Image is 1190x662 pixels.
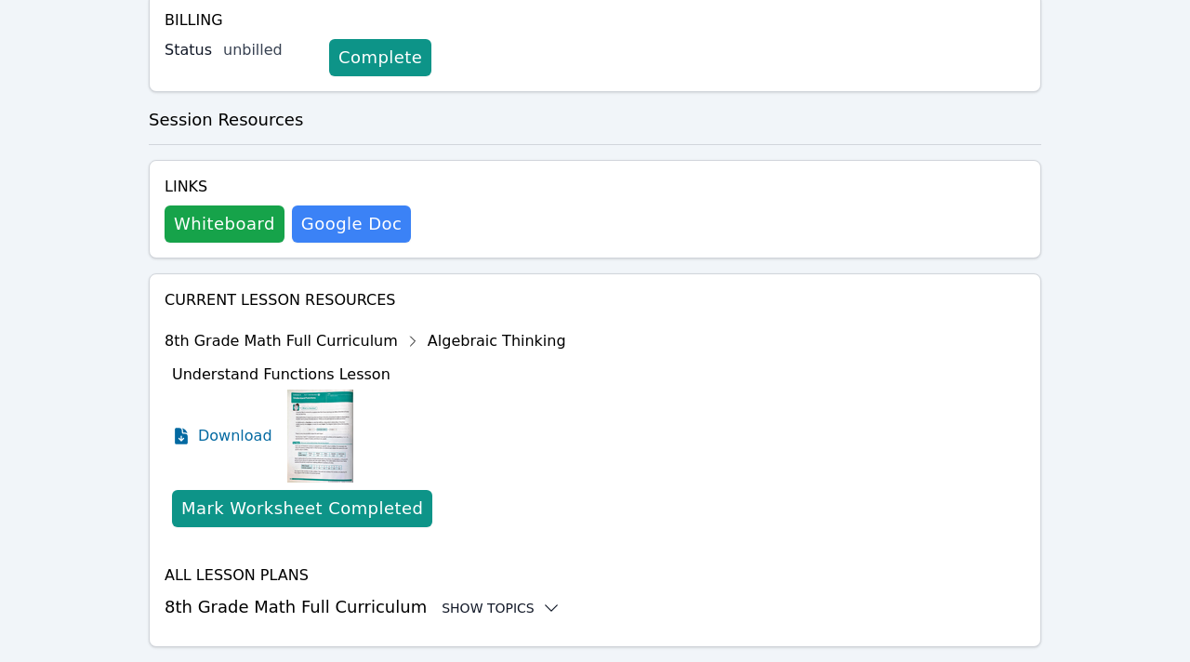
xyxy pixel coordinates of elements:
button: Show Topics [442,599,561,617]
a: Complete [329,39,431,76]
h4: Links [165,176,411,198]
h4: All Lesson Plans [165,564,1025,587]
span: Understand Functions Lesson [172,365,390,383]
span: Download [198,425,272,447]
h4: Billing [165,9,1025,32]
h4: Current Lesson Resources [165,289,1025,311]
a: Google Doc [292,205,411,243]
img: Understand Functions Lesson [287,390,353,483]
div: unbilled [223,39,314,61]
a: Download [172,390,272,483]
button: Whiteboard [165,205,284,243]
label: Status [165,39,212,61]
button: Mark Worksheet Completed [172,490,432,527]
div: Mark Worksheet Completed [181,496,423,522]
h3: 8th Grade Math Full Curriculum [165,594,1025,620]
div: 8th Grade Math Full Curriculum Algebraic Thinking [165,326,566,356]
h3: Session Resources [149,107,1041,133]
